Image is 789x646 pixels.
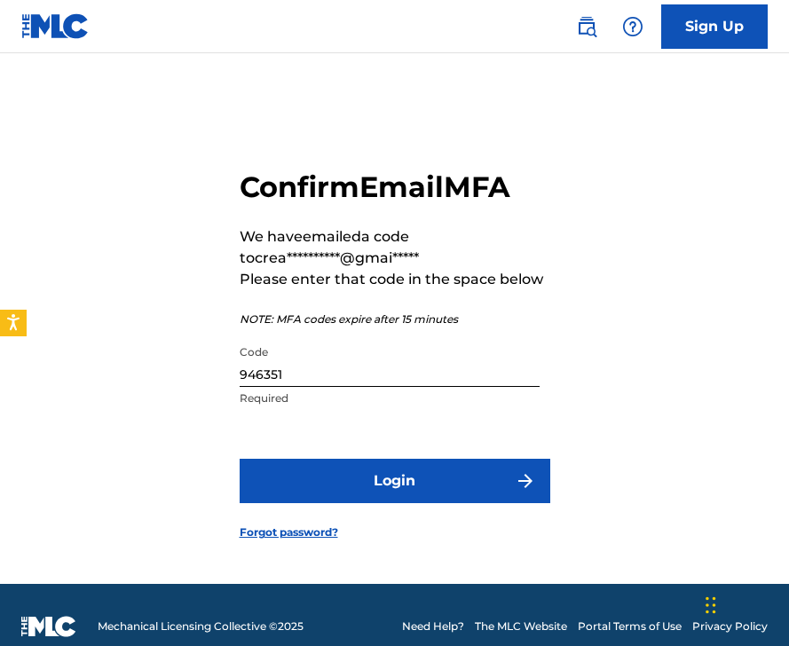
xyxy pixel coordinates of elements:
[692,618,768,634] a: Privacy Policy
[700,561,789,646] div: Widget de chat
[706,579,716,632] div: Glisser
[240,269,550,290] p: Please enter that code in the space below
[240,524,338,540] a: Forgot password?
[98,618,304,634] span: Mechanical Licensing Collective © 2025
[578,618,682,634] a: Portal Terms of Use
[622,16,643,37] img: help
[21,13,90,39] img: MLC Logo
[402,618,464,634] a: Need Help?
[515,470,536,492] img: f7272a7cc735f4ea7f67.svg
[615,9,651,44] div: Help
[661,4,768,49] a: Sign Up
[21,616,76,637] img: logo
[240,311,550,327] p: NOTE: MFA codes expire after 15 minutes
[240,169,550,205] h2: Confirm Email MFA
[475,618,567,634] a: The MLC Website
[240,390,540,406] p: Required
[576,16,597,37] img: search
[700,561,789,646] iframe: Chat Widget
[240,459,550,503] button: Login
[569,9,604,44] a: Public Search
